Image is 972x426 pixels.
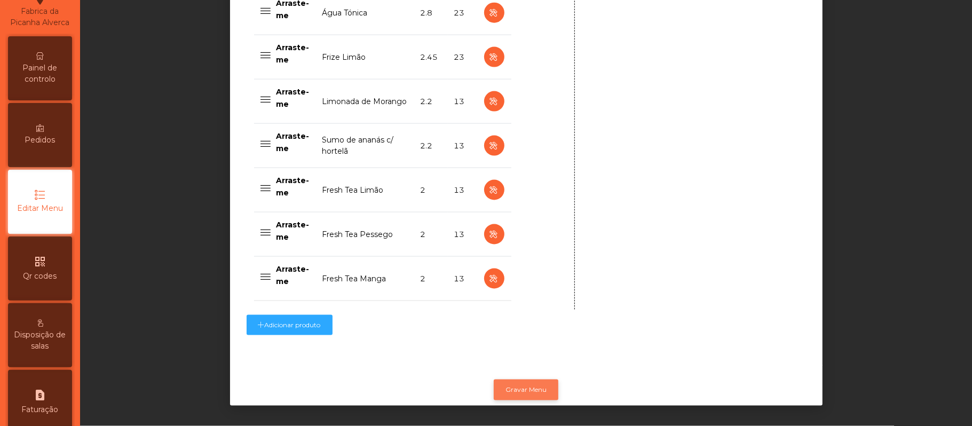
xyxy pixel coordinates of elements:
[276,175,310,199] p: Arraste-me
[276,263,310,287] p: Arraste-me
[414,124,448,168] td: 2.2
[316,168,414,212] td: Fresh Tea Limão
[316,35,414,80] td: Frize Limão
[414,257,448,301] td: 2
[414,35,448,80] td: 2.45
[414,212,448,257] td: 2
[316,212,414,257] td: Fresh Tea Pessego
[34,255,46,268] i: qr_code
[414,168,448,212] td: 2
[448,80,477,124] td: 13
[316,124,414,168] td: Sumo de ananás c/ hortelã
[11,62,69,85] span: Painel de controlo
[448,35,477,80] td: 23
[448,212,477,257] td: 13
[276,130,310,154] p: Arraste-me
[25,135,56,146] span: Pedidos
[23,271,57,282] span: Qr codes
[247,315,333,335] button: Adicionar produto
[276,219,310,243] p: Arraste-me
[448,257,477,301] td: 13
[276,86,310,110] p: Arraste-me
[448,168,477,212] td: 13
[316,80,414,124] td: Limonada de Morango
[494,380,558,400] button: Gravar Menu
[11,329,69,352] span: Disposição de salas
[276,42,310,66] p: Arraste-me
[316,257,414,301] td: Fresh Tea Manga
[17,203,63,214] span: Editar Menu
[414,80,448,124] td: 2.2
[34,389,46,401] i: request_page
[448,124,477,168] td: 13
[22,404,59,415] span: Faturação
